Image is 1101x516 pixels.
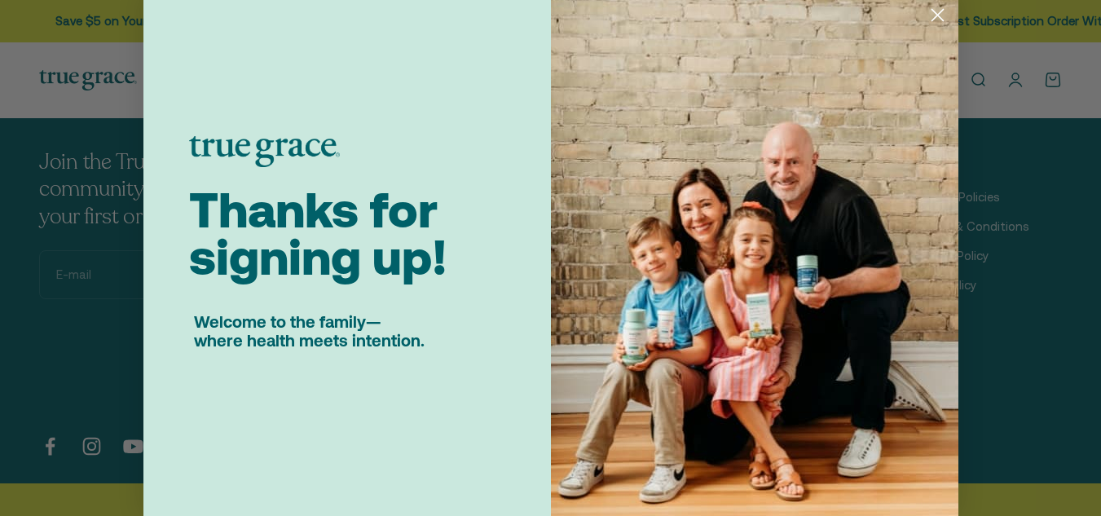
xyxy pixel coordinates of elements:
[923,1,952,29] button: Close dialog
[189,182,447,285] span: Thanks for signing up!
[189,136,340,167] img: logo placeholder
[194,331,425,350] span: where health meets intention.
[194,312,381,331] span: Welcome to the family—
